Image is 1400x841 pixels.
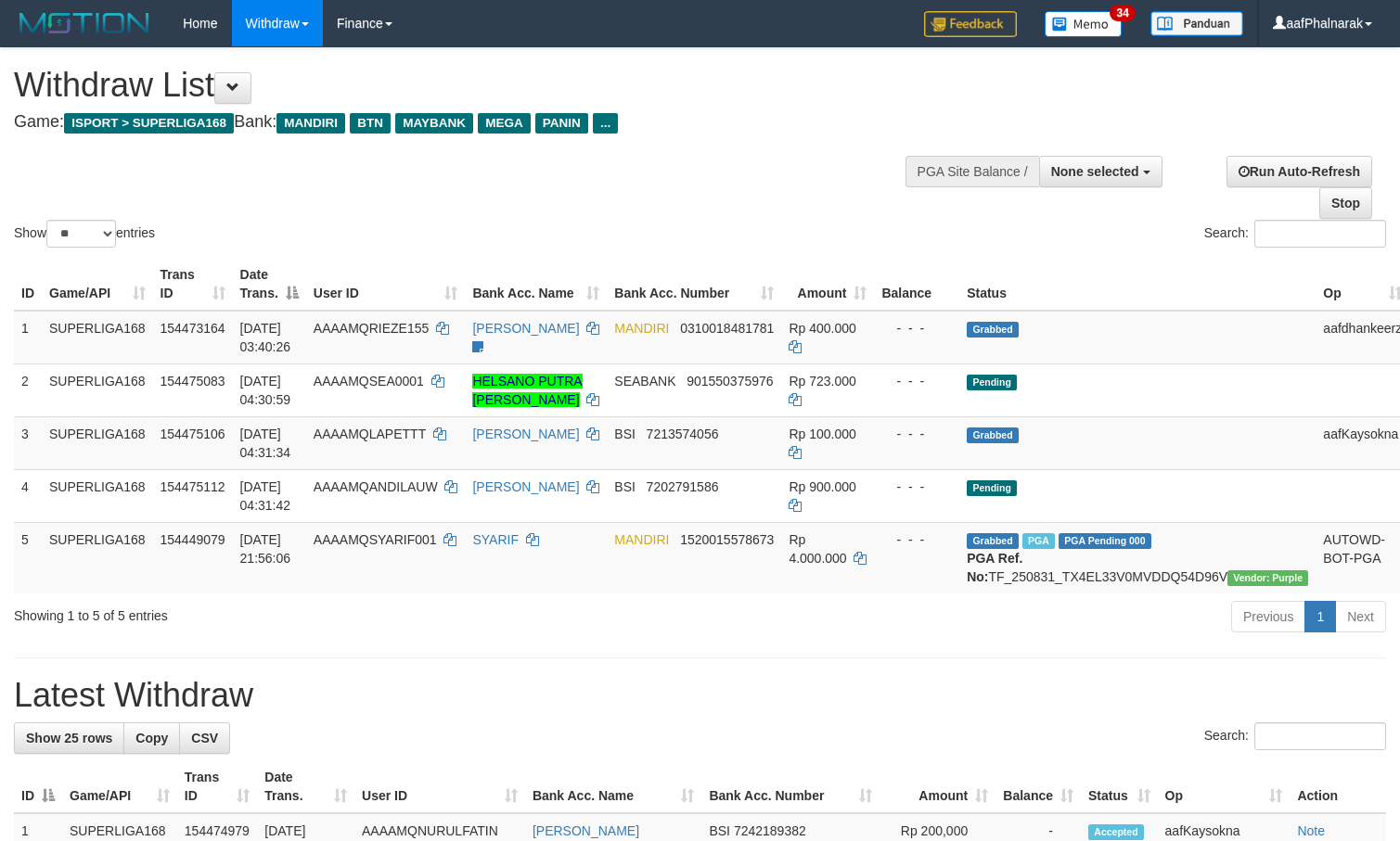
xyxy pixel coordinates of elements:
[881,478,952,496] div: - - -
[967,480,1017,496] span: Pending
[354,760,525,813] th: User ID: activate to sort column ascending
[614,532,669,547] span: MANDIRI
[240,321,291,354] span: [DATE] 03:40:26
[1059,533,1151,549] span: PGA Pending
[1231,601,1305,632] a: Previous
[789,321,855,336] span: Rp 400.000
[1081,760,1158,813] th: Status: activate to sort column ascending
[42,469,153,522] td: SUPERLIGA168
[42,416,153,469] td: SUPERLIGA168
[701,760,880,813] th: Bank Acc. Number: activate to sort column ascending
[1254,722,1386,750] input: Search:
[46,220,116,248] select: Showentries
[314,321,430,336] span: AAAAMQRIEZE155
[257,760,354,813] th: Date Trans.: activate to sort column ascending
[240,479,291,513] span: [DATE] 04:31:42
[314,427,426,441] span: AAAAMQLAPETTT
[14,258,42,311] th: ID
[314,374,424,389] span: AAAAMQSEA0001
[680,532,774,547] span: Copy 1520015578673 to clipboard
[14,722,124,754] a: Show 25 rows
[14,677,1386,714] h1: Latest Withdraw
[123,722,180,754] a: Copy
[191,731,218,745] span: CSV
[924,11,1017,37] img: Feedback.jpg
[1110,5,1135,21] span: 34
[959,258,1316,311] th: Status
[135,731,168,745] span: Copy
[881,319,952,338] div: - - -
[789,427,855,441] span: Rp 100.000
[42,311,153,364] td: SUPERLIGA168
[350,113,391,134] span: BTN
[1022,533,1055,549] span: Marked by aafchoeunmanni
[1045,11,1123,37] img: Button%20Memo.svg
[967,427,1019,443] span: Grabbed
[465,258,607,311] th: Bank Acc. Name: activate to sort column ascending
[14,220,155,248] label: Show entries
[789,532,846,566] span: Rp 4.000.000
[525,760,702,813] th: Bank Acc. Name: activate to sort column ascending
[240,427,291,460] span: [DATE] 04:31:34
[14,363,42,416] td: 2
[161,321,225,336] span: 154473164
[314,479,438,494] span: AAAAMQANDILAUW
[995,760,1081,813] th: Balance: activate to sort column ascending
[14,469,42,522] td: 4
[14,599,570,625] div: Showing 1 to 5 of 5 entries
[607,258,781,311] th: Bank Acc. Number: activate to sort column ascending
[240,374,291,407] span: [DATE] 04:30:59
[1051,164,1139,179] span: None selected
[789,479,855,494] span: Rp 900.000
[881,372,952,390] div: - - -
[14,522,42,593] td: 5
[1088,824,1144,840] span: Accepted
[967,551,1022,584] b: PGA Ref. No:
[614,321,669,336] span: MANDIRI
[1227,156,1372,187] a: Run Auto-Refresh
[614,427,636,441] span: BSI
[161,427,225,441] span: 154475106
[472,427,579,441] a: [PERSON_NAME]
[614,479,636,494] span: BSI
[395,113,473,134] span: MAYBANK
[14,311,42,364] td: 1
[233,258,306,311] th: Date Trans.: activate to sort column descending
[1335,601,1386,632] a: Next
[880,760,995,813] th: Amount: activate to sort column ascending
[472,532,519,547] a: SYARIF
[1254,220,1386,248] input: Search:
[1150,11,1243,36] img: panduan.png
[478,113,531,134] span: MEGA
[734,823,806,838] span: Copy 7242189382 to clipboard
[42,522,153,593] td: SUPERLIGA168
[1304,601,1336,632] a: 1
[1204,722,1386,750] label: Search:
[687,374,773,389] span: Copy 901550375976 to clipboard
[533,823,639,838] a: [PERSON_NAME]
[240,532,291,566] span: [DATE] 21:56:06
[314,532,437,547] span: AAAAMQSYARIF001
[177,760,257,813] th: Trans ID: activate to sort column ascending
[1290,760,1386,813] th: Action
[161,479,225,494] span: 154475112
[614,374,675,389] span: SEABANK
[593,113,618,134] span: ...
[472,321,579,336] a: [PERSON_NAME]
[647,427,719,441] span: Copy 7213574056 to clipboard
[1319,187,1372,219] a: Stop
[906,156,1039,187] div: PGA Site Balance /
[306,258,466,311] th: User ID: activate to sort column ascending
[789,374,855,389] span: Rp 723.000
[14,9,155,37] img: MOTION_logo.png
[967,533,1019,549] span: Grabbed
[153,258,233,311] th: Trans ID: activate to sort column ascending
[472,374,582,407] a: HELSANO PUTRA [PERSON_NAME]
[62,760,177,813] th: Game/API: activate to sort column ascending
[179,722,230,754] a: CSV
[64,113,234,134] span: ISPORT > SUPERLIGA168
[14,416,42,469] td: 3
[535,113,588,134] span: PANIN
[161,532,225,547] span: 154449079
[26,731,112,745] span: Show 25 rows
